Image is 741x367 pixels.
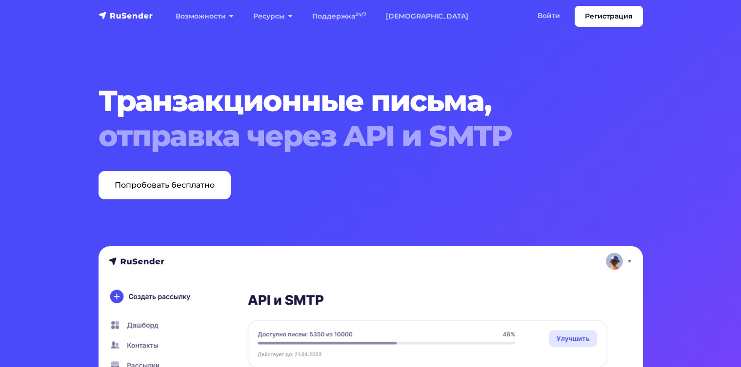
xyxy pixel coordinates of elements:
a: Попробовать бесплатно [99,171,231,199]
a: Ресурсы [243,6,302,26]
a: Войти [528,6,570,26]
a: Регистрация [575,6,643,27]
h1: Транзакционные письма, [99,83,597,154]
img: RuSender [99,11,153,20]
sup: 24/7 [355,11,366,18]
a: [DEMOGRAPHIC_DATA] [376,6,478,26]
span: отправка через API и SMTP [99,118,597,154]
a: Поддержка24/7 [302,6,376,26]
a: Возможности [166,6,243,26]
